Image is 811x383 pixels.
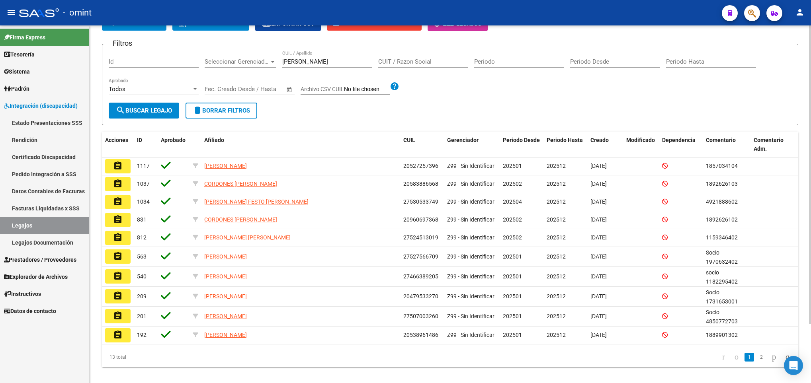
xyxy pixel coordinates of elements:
[447,332,494,338] span: Z99 - Sin Identificar
[113,161,123,171] mat-icon: assignment
[731,353,742,362] a: go to previous page
[547,273,566,280] span: 202512
[662,137,696,143] span: Dependencia
[262,20,315,27] span: Exportar CSV
[447,313,494,319] span: Z99 - Sin Identificar
[547,137,583,143] span: Periodo Hasta
[447,293,494,299] span: Z99 - Sin Identificar
[590,332,607,338] span: [DATE]
[137,181,150,187] span: 1037
[108,20,160,27] span: Crear Legajo
[706,198,738,205] span: 4921888602
[547,163,566,169] span: 202512
[193,107,250,114] span: Borrar Filtros
[503,332,522,338] span: 202501
[102,347,240,367] div: 13 total
[447,253,494,260] span: Z99 - Sin Identificar
[403,163,438,169] span: 20527257396
[755,350,767,364] li: page 2
[745,353,754,362] a: 1
[547,293,566,299] span: 202512
[204,198,309,205] span: [PERSON_NAME] FESTO [PERSON_NAME]
[447,163,494,169] span: Z99 - Sin Identificar
[4,272,68,281] span: Explorador de Archivos
[784,356,803,375] div: Open Intercom Messenger
[116,107,172,114] span: Buscar Legajo
[205,86,231,93] input: Start date
[503,181,522,187] span: 202502
[204,293,247,299] span: [PERSON_NAME]
[6,8,16,17] mat-icon: menu
[4,33,45,42] span: Firma Express
[113,233,123,242] mat-icon: assignment
[503,198,522,205] span: 202504
[113,251,123,261] mat-icon: assignment
[590,273,607,280] span: [DATE]
[113,330,123,340] mat-icon: assignment
[109,86,125,93] span: Todos
[754,137,784,152] span: Comentario Adm.
[447,234,494,241] span: Z99 - Sin Identificar
[706,216,738,223] span: 1892626102
[137,253,147,260] span: 563
[659,132,703,158] datatable-header-cell: Dependencia
[403,216,438,223] span: 20960697368
[795,8,805,17] mat-icon: person
[706,137,736,143] span: Comentario
[706,332,738,338] span: 1889901302
[756,353,766,362] a: 2
[706,269,738,285] span: socio 1182295402
[447,273,494,280] span: Z99 - Sin Identificar
[706,234,738,241] span: 1159346402
[109,38,136,49] h3: Filtros
[4,84,29,93] span: Padrón
[403,253,438,260] span: 27527566709
[503,234,522,241] span: 202502
[750,132,798,158] datatable-header-cell: Comentario Adm.
[547,198,566,205] span: 202512
[137,332,147,338] span: 192
[400,132,444,158] datatable-header-cell: CUIL
[204,216,277,223] span: CORDONES [PERSON_NAME]
[403,181,438,187] span: 20583886568
[547,313,566,319] span: 202512
[447,137,479,143] span: Gerenciador
[137,234,147,241] span: 812
[703,132,750,158] datatable-header-cell: Comentario
[204,181,277,187] span: CORDONES [PERSON_NAME]
[403,137,415,143] span: CUIL
[626,137,655,143] span: Modificado
[193,105,202,115] mat-icon: delete
[503,163,522,169] span: 202501
[186,103,257,119] button: Borrar Filtros
[390,82,399,91] mat-icon: help
[204,137,224,143] span: Afiliado
[137,313,147,319] span: 201
[137,216,147,223] span: 831
[204,313,247,319] span: [PERSON_NAME]
[204,332,247,338] span: [PERSON_NAME]
[447,216,494,223] span: Z99 - Sin Identificar
[204,253,247,260] span: [PERSON_NAME]
[719,353,729,362] a: go to first page
[344,86,390,93] input: Archivo CSV CUIL
[238,86,276,93] input: End date
[137,293,147,299] span: 209
[503,273,522,280] span: 202501
[503,253,522,260] span: 202501
[161,137,186,143] span: Aprobado
[447,198,494,205] span: Z99 - Sin Identificar
[590,163,607,169] span: [DATE]
[590,253,607,260] span: [DATE]
[301,86,344,92] span: Archivo CSV CUIL
[201,132,400,158] datatable-header-cell: Afiliado
[113,311,123,321] mat-icon: assignment
[503,216,522,223] span: 202502
[547,332,566,338] span: 202512
[113,197,123,206] mat-icon: assignment
[204,234,291,241] span: [PERSON_NAME] [PERSON_NAME]
[543,132,587,158] datatable-header-cell: Periodo Hasta
[782,353,793,362] a: go to last page
[503,313,522,319] span: 202501
[403,273,438,280] span: 27466389205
